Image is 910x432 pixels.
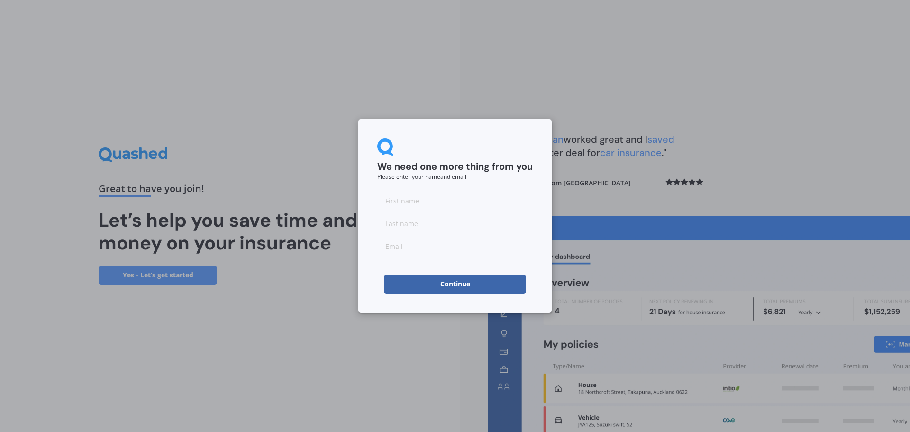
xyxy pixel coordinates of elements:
[377,214,533,233] input: Last name
[384,275,526,294] button: Continue
[377,161,533,173] h2: We need one more thing from you
[377,173,466,181] small: Please enter your name and email
[377,237,533,256] input: Email
[377,191,533,210] input: First name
